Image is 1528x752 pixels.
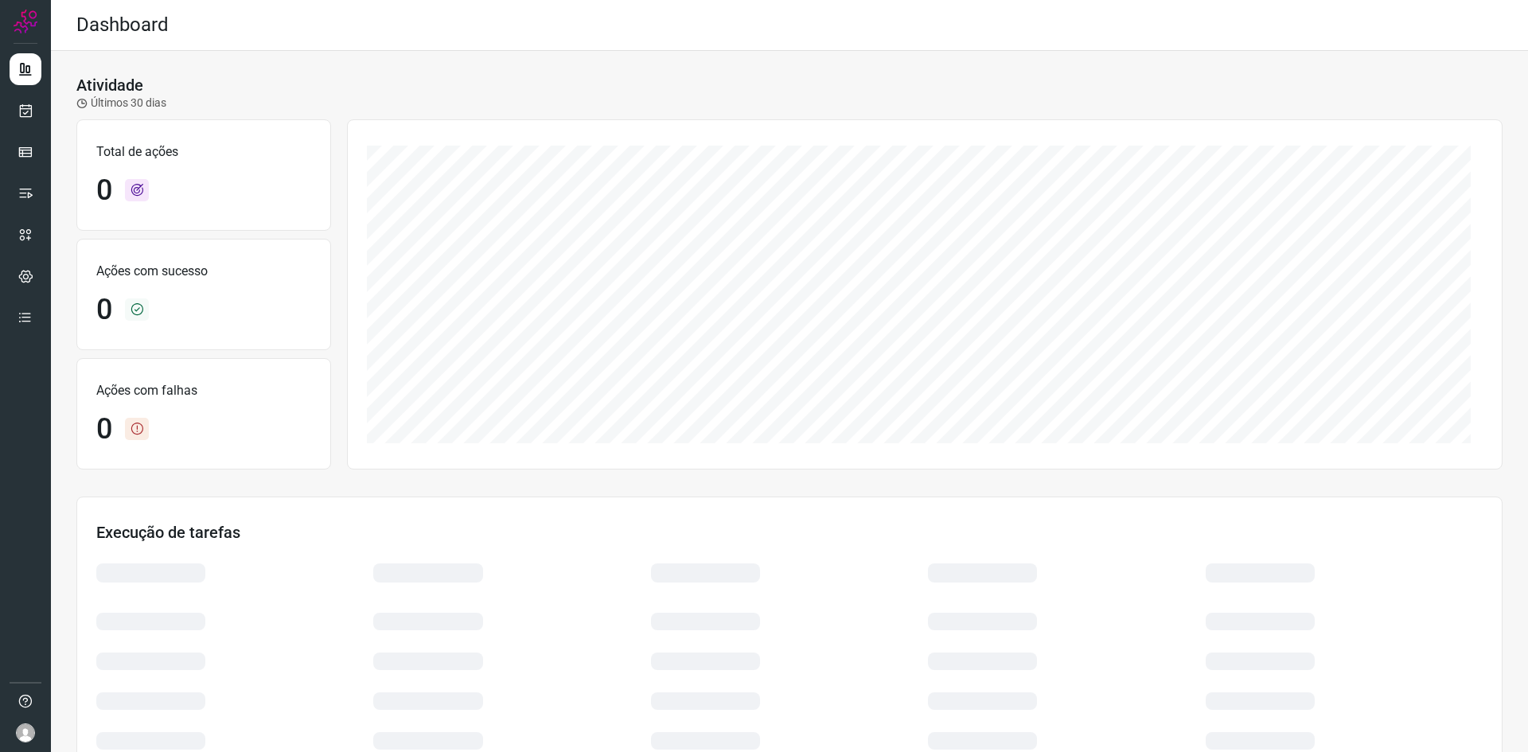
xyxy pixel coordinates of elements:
h3: Atividade [76,76,143,95]
h2: Dashboard [76,14,169,37]
h1: 0 [96,412,112,446]
img: avatar-user-boy.jpg [16,723,35,742]
p: Ações com falhas [96,381,311,400]
p: Últimos 30 dias [76,95,166,111]
img: Logo [14,10,37,33]
h3: Execução de tarefas [96,523,1483,542]
h1: 0 [96,173,112,208]
h1: 0 [96,293,112,327]
p: Total de ações [96,142,311,162]
p: Ações com sucesso [96,262,311,281]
